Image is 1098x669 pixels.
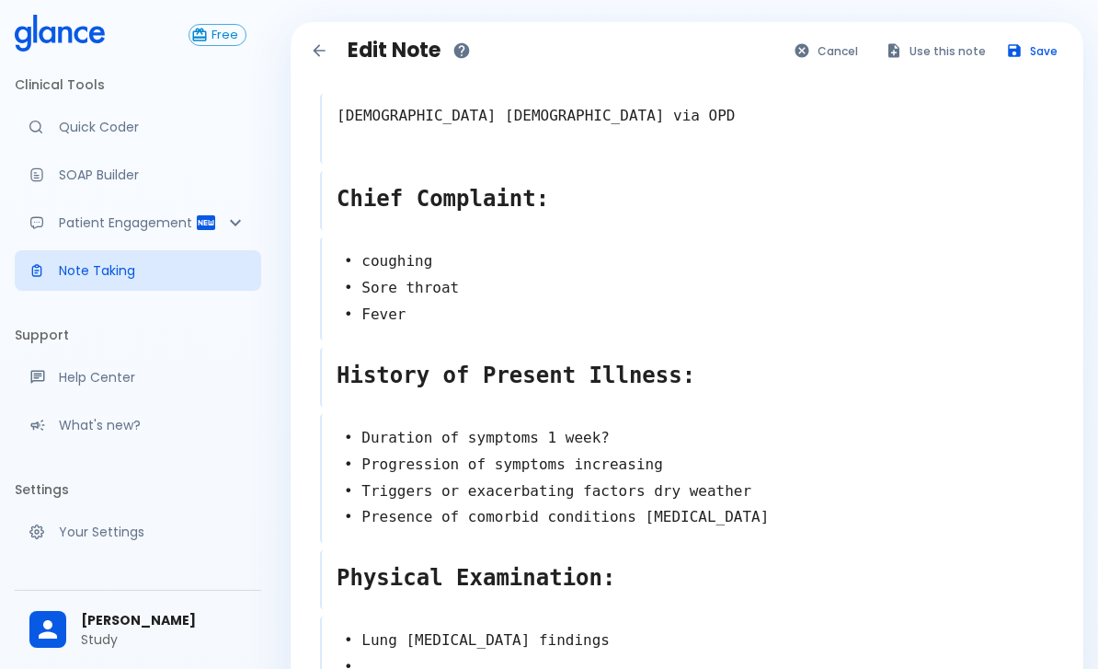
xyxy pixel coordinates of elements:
p: Quick Coder [59,118,246,136]
span: [PERSON_NAME] [81,611,246,630]
div: Recent updates and feature releases [15,405,261,445]
li: Support [15,313,261,357]
p: What's new? [59,416,246,434]
li: Settings [15,467,261,512]
a: Docugen: Compose a clinical documentation in seconds [15,155,261,195]
textarea: • Duration of symptoms 1 week? • Progression of symptoms increasing • Triggers or exacerbating fa... [322,418,1054,536]
li: Clinical Tools [15,63,261,107]
textarea: • coughing • Sore throat • Fever [322,241,1054,333]
p: Your Settings [59,523,246,541]
p: Patient Engagement [59,213,195,232]
p: Note Taking [59,261,246,280]
textarea: History of Present Illness: [322,352,1054,399]
a: Click to view or change your subscription [189,24,261,46]
textarea: Chief Complaint: [322,175,1054,223]
button: Cancel and go back to notes [784,38,869,64]
div: Patient Reports & Referrals [15,202,261,243]
a: Manage your settings [15,512,261,552]
p: Help Center [59,368,246,386]
a: Moramiz: Find ICD10AM codes instantly [15,107,261,147]
a: Advanced note-taking [15,250,261,291]
p: SOAP Builder [59,166,246,184]
div: [PERSON_NAME]Study [15,598,261,662]
h1: Edit Note [348,39,440,63]
p: Study [81,630,246,649]
textarea: [DEMOGRAPHIC_DATA] [DEMOGRAPHIC_DATA] via OPD [322,98,1054,156]
button: Use this note for Quick Coder, SOAP Builder, Patient Report [876,38,997,64]
button: Free [189,24,246,46]
span: Free [204,29,246,42]
button: How to use notes [448,37,475,64]
button: Back to notes [305,37,333,64]
textarea: Physical Examination: [322,554,1054,602]
a: Get help from our support team [15,357,261,398]
button: Save note [997,38,1069,64]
